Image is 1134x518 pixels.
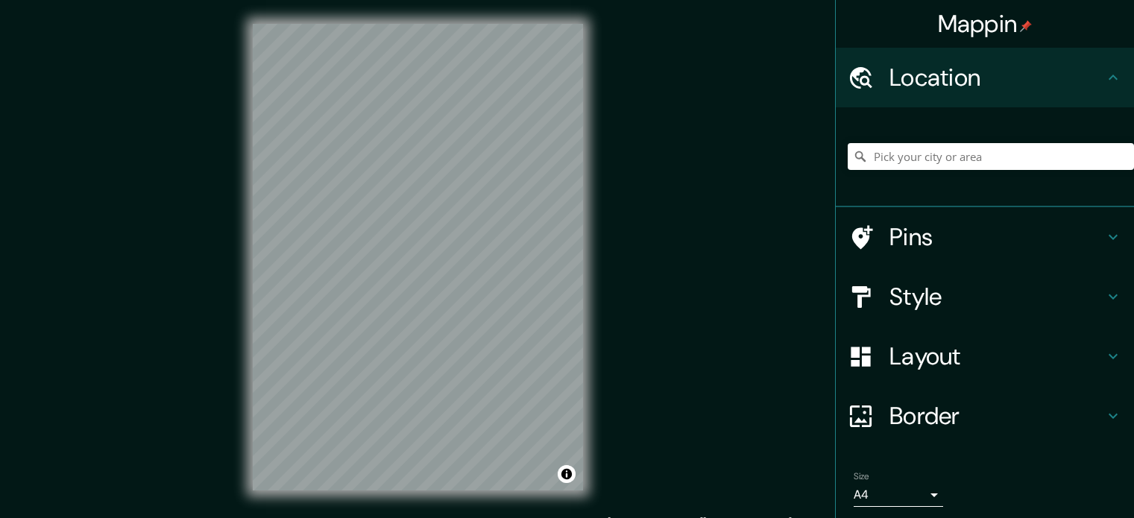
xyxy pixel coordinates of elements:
canvas: Map [253,24,583,490]
h4: Style [889,282,1104,312]
div: Border [836,386,1134,446]
label: Size [854,470,869,483]
h4: Mappin [938,9,1033,39]
div: Layout [836,326,1134,386]
img: pin-icon.png [1020,20,1032,32]
h4: Layout [889,341,1104,371]
div: Style [836,267,1134,326]
h4: Location [889,63,1104,92]
h4: Pins [889,222,1104,252]
div: A4 [854,483,943,507]
iframe: Help widget launcher [1001,460,1118,502]
div: Location [836,48,1134,107]
input: Pick your city or area [848,143,1134,170]
h4: Border [889,401,1104,431]
div: Pins [836,207,1134,267]
button: Toggle attribution [558,465,576,483]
